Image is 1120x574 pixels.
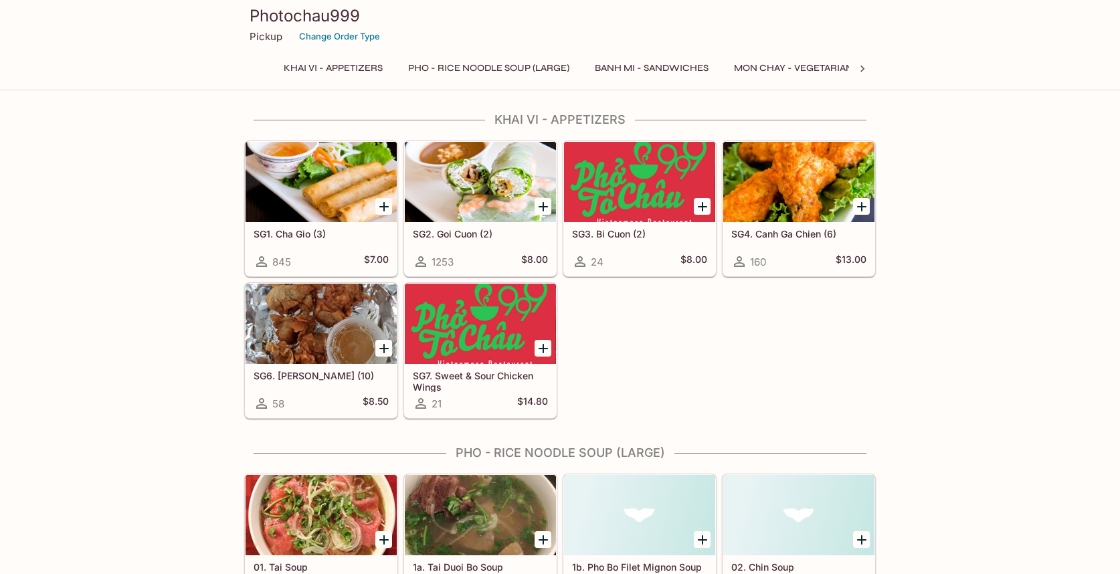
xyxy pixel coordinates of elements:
[375,531,392,548] button: Add 01. Tai Soup
[564,142,715,222] div: SG3. Bi Cuon (2)
[404,141,557,276] a: SG2. Goi Cuon (2)1253$8.00
[727,59,905,78] button: Mon Chay - Vegetarian Entrees
[694,531,711,548] button: Add 1b. Pho Bo Filet Mignon Soup
[564,475,715,555] div: 1b. Pho Bo Filet Mignon Soup
[363,395,389,411] h5: $8.50
[853,198,870,215] button: Add SG4. Canh Ga Chien (6)
[836,254,866,270] h5: $13.00
[401,59,577,78] button: Pho - Rice Noodle Soup (Large)
[246,284,397,364] div: SG6. Hoanh Thanh Chien (10)
[250,5,870,26] h3: Photochau999
[413,370,548,392] h5: SG7. Sweet & Sour Chicken Wings
[244,112,876,127] h4: Khai Vi - Appetizers
[535,340,551,357] button: Add SG7. Sweet & Sour Chicken Wings
[723,475,874,555] div: 02. Chin Soup
[405,475,556,555] div: 1a. Tai Duoi Bo Soup
[404,283,557,418] a: SG7. Sweet & Sour Chicken Wings21$14.80
[250,30,282,43] p: Pickup
[680,254,707,270] h5: $8.00
[723,142,874,222] div: SG4. Canh Ga Chien (6)
[245,283,397,418] a: SG6. [PERSON_NAME] (10)58$8.50
[572,228,707,240] h5: SG3. Bi Cuon (2)
[254,228,389,240] h5: SG1. Cha Gio (3)
[276,59,390,78] button: Khai Vi - Appetizers
[572,561,707,573] h5: 1b. Pho Bo Filet Mignon Soup
[375,198,392,215] button: Add SG1. Cha Gio (3)
[731,228,866,240] h5: SG4. Canh Ga Chien (6)
[272,256,291,268] span: 845
[245,141,397,276] a: SG1. Cha Gio (3)845$7.00
[432,397,442,410] span: 21
[517,395,548,411] h5: $14.80
[413,228,548,240] h5: SG2. Goi Cuon (2)
[405,284,556,364] div: SG7. Sweet & Sour Chicken Wings
[521,254,548,270] h5: $8.00
[587,59,716,78] button: Banh Mi - Sandwiches
[246,475,397,555] div: 01. Tai Soup
[293,26,386,47] button: Change Order Type
[731,561,866,573] h5: 02. Chin Soup
[244,446,876,460] h4: Pho - Rice Noodle Soup (Large)
[535,531,551,548] button: Add 1a. Tai Duoi Bo Soup
[535,198,551,215] button: Add SG2. Goi Cuon (2)
[413,561,548,573] h5: 1a. Tai Duoi Bo Soup
[254,370,389,381] h5: SG6. [PERSON_NAME] (10)
[254,561,389,573] h5: 01. Tai Soup
[432,256,454,268] span: 1253
[272,397,284,410] span: 58
[563,141,716,276] a: SG3. Bi Cuon (2)24$8.00
[364,254,389,270] h5: $7.00
[750,256,766,268] span: 160
[853,531,870,548] button: Add 02. Chin Soup
[694,198,711,215] button: Add SG3. Bi Cuon (2)
[246,142,397,222] div: SG1. Cha Gio (3)
[405,142,556,222] div: SG2. Goi Cuon (2)
[375,340,392,357] button: Add SG6. Hoanh Thanh Chien (10)
[591,256,603,268] span: 24
[723,141,875,276] a: SG4. Canh Ga Chien (6)160$13.00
